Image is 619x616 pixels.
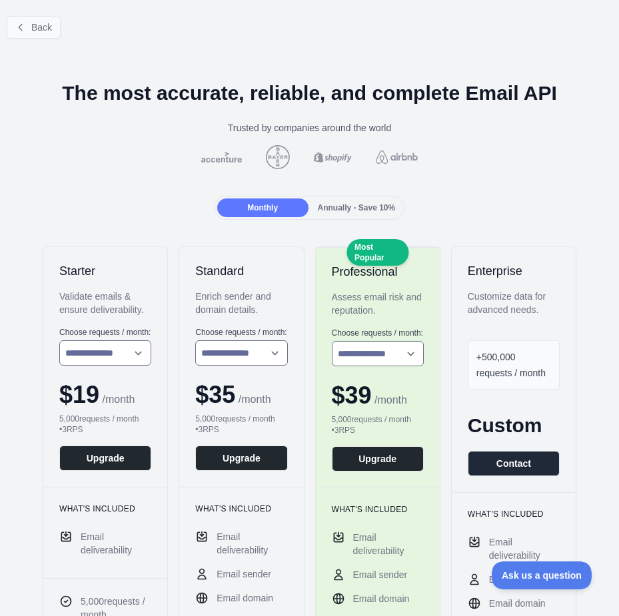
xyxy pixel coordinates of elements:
[195,503,287,514] h3: What's included
[59,503,151,514] h3: What's included
[353,531,424,557] span: Email deliverability
[81,530,151,557] span: Email deliverability
[492,561,592,589] iframe: Toggle Customer Support
[217,530,287,557] span: Email deliverability
[489,535,560,562] span: Email deliverability
[332,504,424,515] h3: What's included
[468,509,560,519] h3: What's included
